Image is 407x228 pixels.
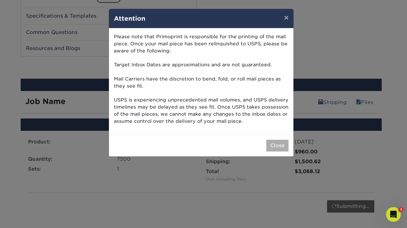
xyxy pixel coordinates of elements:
p: Please note that Primoprint is responsible for the printing of the mail piece. Once your mail pie... [114,33,289,125]
button: Close [266,140,289,151]
iframe: Intercom live chat [386,207,401,222]
span: 1 [399,207,404,212]
h4: Attention [114,14,289,23]
button: × [279,9,293,26]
